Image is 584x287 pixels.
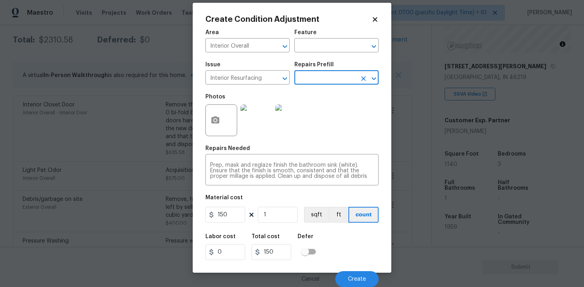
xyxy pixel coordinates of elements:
button: Cancel [289,271,332,287]
span: Cancel [302,276,319,282]
h5: Repairs Prefill [294,62,334,67]
button: Open [368,73,379,84]
button: Create [335,271,379,287]
h5: Total cost [251,234,280,239]
button: ft [329,207,348,223]
button: Open [368,41,379,52]
h5: Issue [205,62,220,67]
h5: Area [205,30,219,35]
button: Open [279,73,290,84]
h5: Defer [298,234,313,239]
h5: Photos [205,94,225,100]
button: Clear [358,73,369,84]
button: sqft [304,207,329,223]
button: Open [279,41,290,52]
h2: Create Condition Adjustment [205,15,371,23]
h5: Material cost [205,195,243,200]
h5: Repairs Needed [205,146,250,151]
textarea: Prep, mask and reglaze finish the bathroom sink (white). Ensure that the finish is smooth, consis... [210,162,374,179]
h5: Labor cost [205,234,236,239]
button: count [348,207,379,223]
span: Create [348,276,366,282]
h5: Feature [294,30,317,35]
